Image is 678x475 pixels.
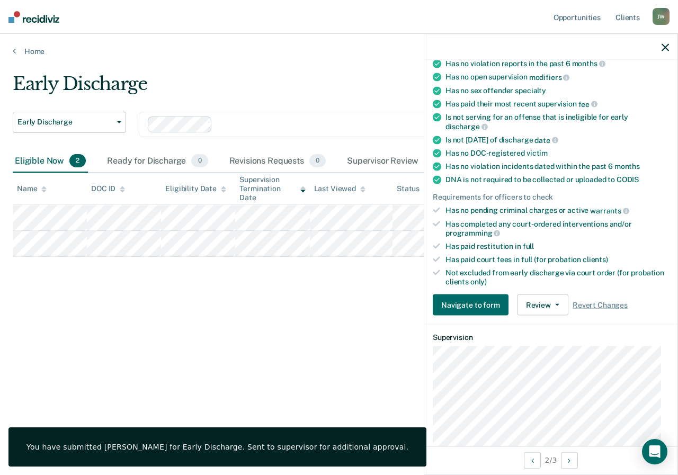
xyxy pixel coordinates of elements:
[445,162,669,171] div: Has no violation incidents dated within the past 6
[445,73,669,82] div: Has no open supervision
[239,175,305,202] div: Supervision Termination Date
[433,193,669,202] div: Requirements for officers to check
[433,294,508,316] button: Navigate to form
[653,8,670,25] div: J W
[515,86,546,94] span: specialty
[534,136,558,144] span: date
[191,154,208,168] span: 0
[397,184,420,193] div: Status
[527,149,548,157] span: victim
[614,162,640,171] span: months
[445,113,669,131] div: Is not serving for an offense that is ineligible for early
[524,452,541,469] button: Previous Opportunity
[309,154,326,168] span: 0
[13,47,665,56] a: Home
[583,255,608,264] span: clients)
[445,86,669,95] div: Has no sex offender
[91,184,125,193] div: DOC ID
[433,294,513,316] a: Navigate to form
[105,150,210,173] div: Ready for Discharge
[578,100,597,108] span: fee
[445,122,488,131] span: discharge
[345,150,442,173] div: Supervisor Review
[470,277,487,285] span: only)
[445,99,669,109] div: Has paid their most recent supervision
[445,59,669,68] div: Has no violation reports in the past 6
[8,11,59,23] img: Recidiviz
[445,242,669,251] div: Has paid restitution in
[17,118,113,127] span: Early Discharge
[445,255,669,264] div: Has paid court fees in full (for probation
[69,154,86,168] span: 2
[590,207,629,215] span: warrants
[445,219,669,237] div: Has completed any court-ordered interventions and/or
[573,301,628,310] span: Revert Changes
[13,150,88,173] div: Eligible Now
[523,242,534,250] span: full
[227,150,328,173] div: Revisions Requests
[642,439,667,464] div: Open Intercom Messenger
[617,175,639,184] span: CODIS
[314,184,365,193] div: Last Viewed
[445,149,669,158] div: Has no DOC-registered
[26,442,408,452] div: You have submitted [PERSON_NAME] for Early Discharge. Sent to supervisor for additional approval.
[445,175,669,184] div: DNA is not required to be collected or uploaded to
[529,73,570,82] span: modifiers
[517,294,568,316] button: Review
[433,333,669,342] dt: Supervision
[424,446,677,474] div: 2 / 3
[445,206,669,216] div: Has no pending criminal charges or active
[17,184,47,193] div: Name
[13,73,623,103] div: Early Discharge
[445,229,500,237] span: programming
[165,184,226,193] div: Eligibility Date
[572,59,605,68] span: months
[445,268,669,286] div: Not excluded from early discharge via court order (for probation clients
[561,452,578,469] button: Next Opportunity
[445,135,669,145] div: Is not [DATE] of discharge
